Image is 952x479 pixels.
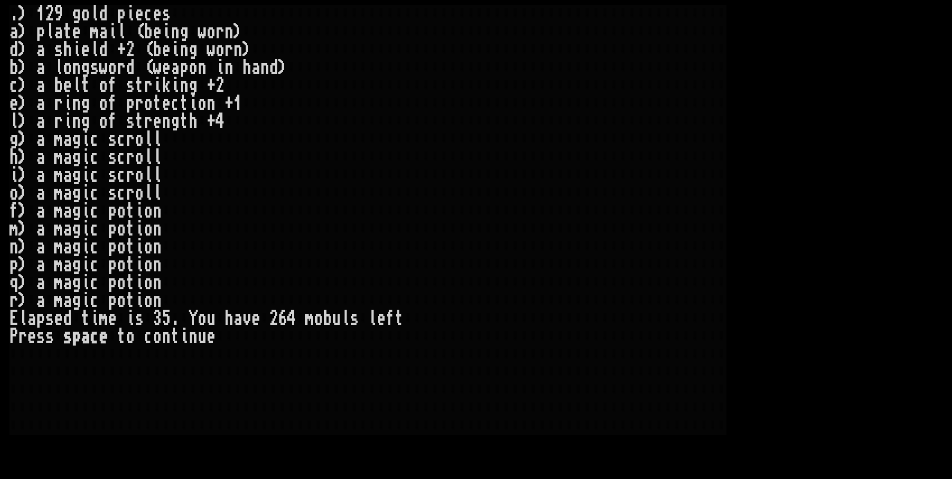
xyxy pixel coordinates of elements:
[108,130,117,148] div: s
[108,202,117,220] div: p
[198,95,207,113] div: o
[144,220,153,238] div: o
[36,184,45,202] div: a
[180,23,189,41] div: g
[54,256,63,274] div: m
[117,256,126,274] div: o
[9,5,18,23] div: .
[144,148,153,166] div: l
[180,113,189,130] div: t
[234,41,242,59] div: n
[9,238,18,256] div: n
[126,310,135,328] div: i
[117,59,126,77] div: r
[63,166,72,184] div: a
[81,220,90,238] div: i
[153,113,162,130] div: e
[153,256,162,274] div: n
[81,95,90,113] div: g
[54,166,63,184] div: m
[108,77,117,95] div: f
[9,130,18,148] div: g
[81,238,90,256] div: i
[90,310,99,328] div: i
[36,130,45,148] div: a
[108,166,117,184] div: s
[63,95,72,113] div: i
[72,130,81,148] div: g
[144,95,153,113] div: o
[54,148,63,166] div: m
[36,95,45,113] div: a
[278,59,287,77] div: )
[126,77,135,95] div: s
[153,310,162,328] div: 3
[144,184,153,202] div: l
[54,113,63,130] div: r
[63,184,72,202] div: a
[63,41,72,59] div: h
[72,23,81,41] div: e
[18,95,27,113] div: )
[162,310,171,328] div: 5
[108,310,117,328] div: e
[81,113,90,130] div: g
[126,184,135,202] div: r
[108,220,117,238] div: p
[108,113,117,130] div: f
[72,256,81,274] div: g
[144,166,153,184] div: l
[81,274,90,292] div: i
[108,256,117,274] div: p
[54,5,63,23] div: 9
[90,5,99,23] div: l
[198,59,207,77] div: n
[72,113,81,130] div: n
[153,238,162,256] div: n
[225,41,234,59] div: r
[180,95,189,113] div: t
[153,184,162,202] div: l
[135,202,144,220] div: i
[63,23,72,41] div: t
[216,59,225,77] div: i
[117,202,126,220] div: o
[126,202,135,220] div: t
[135,256,144,274] div: i
[135,148,144,166] div: o
[36,202,45,220] div: a
[9,310,18,328] div: E
[144,292,153,310] div: o
[171,41,180,59] div: i
[207,77,216,95] div: +
[54,238,63,256] div: m
[153,23,162,41] div: e
[36,113,45,130] div: a
[36,59,45,77] div: a
[9,59,18,77] div: b
[90,184,99,202] div: c
[162,113,171,130] div: n
[162,23,171,41] div: i
[81,256,90,274] div: i
[18,23,27,41] div: )
[153,41,162,59] div: b
[81,41,90,59] div: e
[153,59,162,77] div: w
[72,5,81,23] div: g
[198,23,207,41] div: w
[99,113,108,130] div: o
[216,23,225,41] div: r
[72,95,81,113] div: n
[9,77,18,95] div: c
[207,41,216,59] div: w
[153,202,162,220] div: n
[99,41,108,59] div: d
[126,274,135,292] div: t
[9,166,18,184] div: i
[63,148,72,166] div: a
[18,166,27,184] div: )
[63,292,72,310] div: a
[108,148,117,166] div: s
[126,41,135,59] div: 2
